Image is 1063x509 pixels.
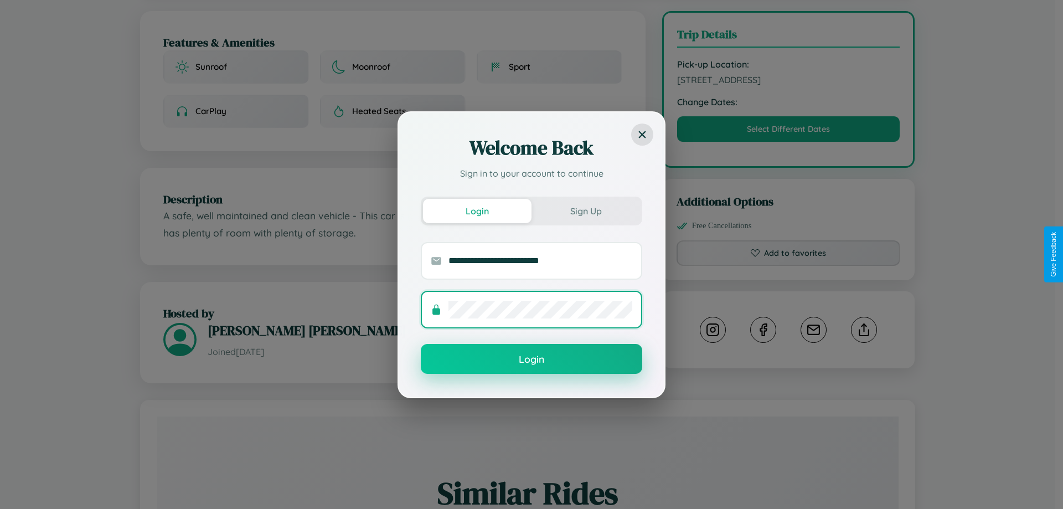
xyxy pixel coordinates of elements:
p: Sign in to your account to continue [421,167,642,180]
button: Sign Up [531,199,640,223]
h2: Welcome Back [421,135,642,161]
button: Login [421,344,642,374]
div: Give Feedback [1050,232,1057,277]
button: Login [423,199,531,223]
